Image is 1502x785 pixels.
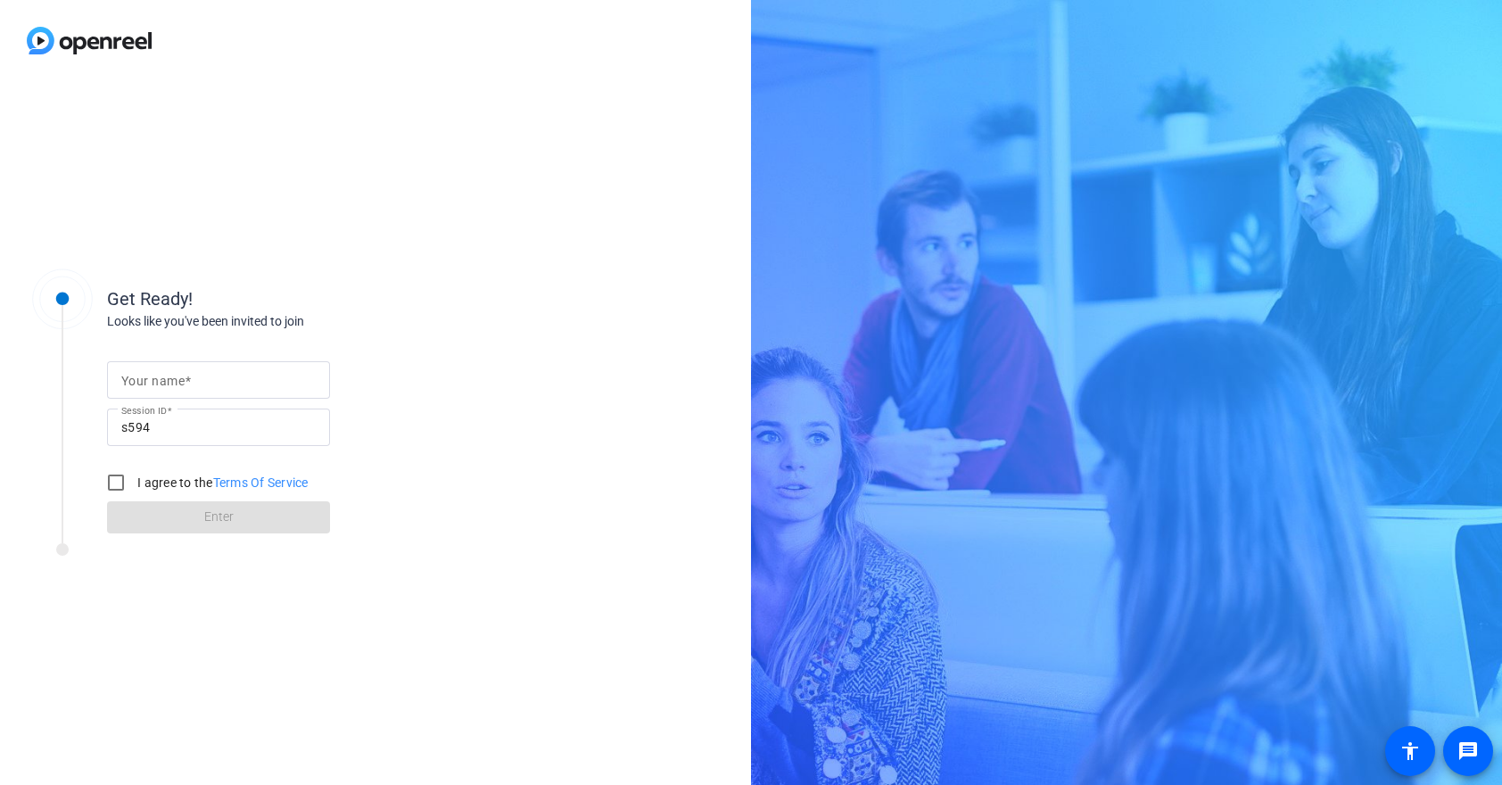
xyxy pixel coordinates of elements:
mat-label: Session ID [121,405,167,416]
div: Get Ready! [107,285,464,312]
div: Looks like you've been invited to join [107,312,464,331]
mat-label: Your name [121,374,185,388]
mat-icon: message [1457,740,1479,762]
a: Terms Of Service [213,475,309,490]
label: I agree to the [134,474,309,492]
mat-icon: accessibility [1399,740,1421,762]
